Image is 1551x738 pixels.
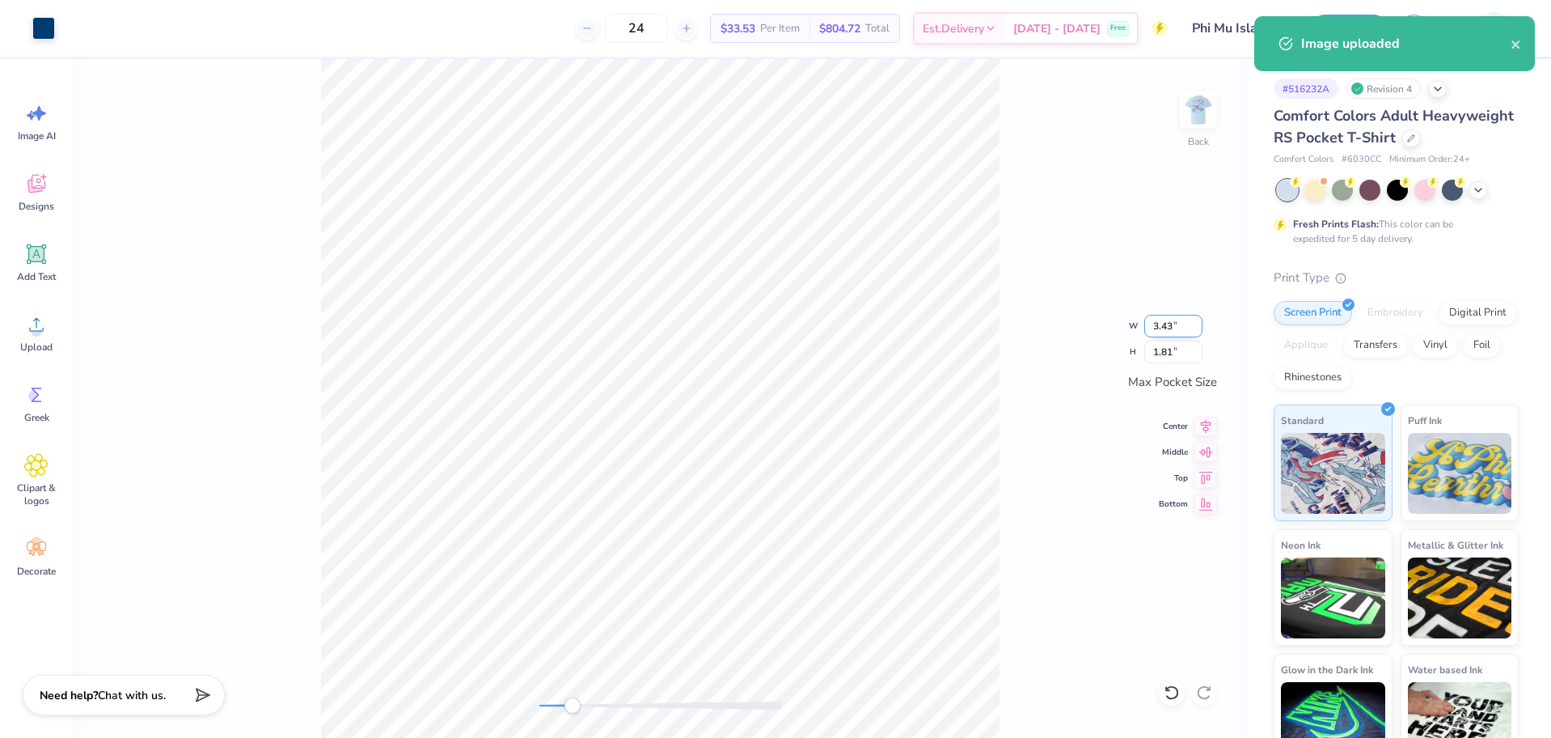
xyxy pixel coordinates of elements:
span: Bottom [1159,498,1188,511]
a: AM [1448,12,1519,45]
div: Digital Print [1439,301,1517,325]
input: – – [605,14,668,43]
button: close [1511,34,1522,53]
span: Glow in the Dark Ink [1281,661,1373,678]
span: Top [1159,472,1188,485]
div: Foil [1463,333,1501,358]
img: Puff Ink [1408,433,1512,514]
span: Minimum Order: 24 + [1389,153,1470,167]
div: # 516232A [1274,78,1338,99]
div: Vinyl [1413,333,1458,358]
span: Greek [24,411,49,424]
img: Arvi Mikhail Parcero [1479,12,1511,45]
div: Image uploaded [1301,34,1511,53]
span: Free [1110,23,1126,34]
div: Screen Print [1274,301,1352,325]
span: $804.72 [819,20,860,37]
div: Revision 4 [1346,78,1421,99]
span: Middle [1159,446,1188,459]
span: Upload [20,341,53,354]
span: Designs [19,200,54,213]
span: Standard [1281,412,1324,429]
strong: Fresh Prints Flash: [1293,218,1379,231]
img: Metallic & Glitter Ink [1408,558,1512,638]
span: Neon Ink [1281,537,1321,553]
div: Applique [1274,333,1338,358]
span: Puff Ink [1408,412,1442,429]
span: Center [1159,420,1188,433]
span: Add Text [17,270,56,283]
span: Metallic & Glitter Ink [1408,537,1503,553]
span: Chat with us. [98,688,166,703]
img: Neon Ink [1281,558,1385,638]
div: Print Type [1274,269,1519,287]
span: Per Item [760,20,800,37]
span: Decorate [17,565,56,578]
strong: Need help? [40,688,98,703]
span: Est. Delivery [923,20,984,37]
div: Rhinestones [1274,366,1352,390]
div: This color can be expedited for 5 day delivery. [1293,217,1492,246]
input: Untitled Design [1180,12,1299,45]
span: Comfort Colors Adult Heavyweight RS Pocket T-Shirt [1274,106,1514,147]
span: $33.53 [721,20,755,37]
div: Accessibility label [564,698,581,714]
span: [DATE] - [DATE] [1013,20,1101,37]
div: Embroidery [1357,301,1434,325]
div: Transfers [1343,333,1408,358]
span: Total [865,20,890,37]
img: Standard [1281,433,1385,514]
span: Image AI [18,129,56,142]
span: Clipart & logos [10,481,63,507]
img: Back [1182,94,1215,126]
span: Comfort Colors [1274,153,1333,167]
span: Water based Ink [1408,661,1482,678]
span: # 6030CC [1342,153,1381,167]
div: Back [1188,134,1209,149]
